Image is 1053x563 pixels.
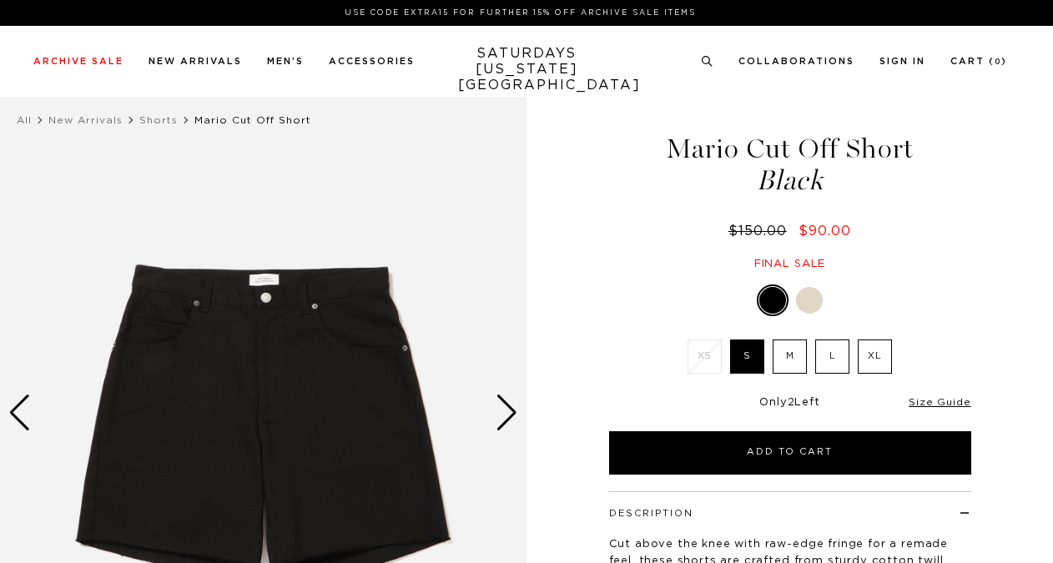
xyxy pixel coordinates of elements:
[609,431,971,475] button: Add to Cart
[950,57,1007,66] a: Cart (0)
[139,115,178,125] a: Shorts
[773,339,807,374] label: M
[33,57,123,66] a: Archive Sale
[267,57,304,66] a: Men's
[458,46,596,93] a: SATURDAYS[US_STATE][GEOGRAPHIC_DATA]
[995,58,1001,66] small: 0
[879,57,925,66] a: Sign In
[609,509,693,518] button: Description
[909,397,970,407] a: Size Guide
[858,339,892,374] label: XL
[8,395,31,431] div: Previous slide
[149,57,242,66] a: New Arrivals
[607,167,974,194] span: Black
[607,135,974,194] h1: Mario Cut Off Short
[609,396,971,410] div: Only Left
[48,115,123,125] a: New Arrivals
[730,339,764,374] label: S
[788,397,795,408] span: 2
[40,7,1000,19] p: Use Code EXTRA15 for Further 15% Off Archive Sale Items
[738,57,854,66] a: Collaborations
[728,224,794,238] del: $150.00
[496,395,518,431] div: Next slide
[329,57,415,66] a: Accessories
[815,339,849,374] label: L
[194,115,311,125] span: Mario Cut Off Short
[607,257,974,271] div: Final sale
[799,224,851,238] span: $90.00
[17,115,32,125] a: All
